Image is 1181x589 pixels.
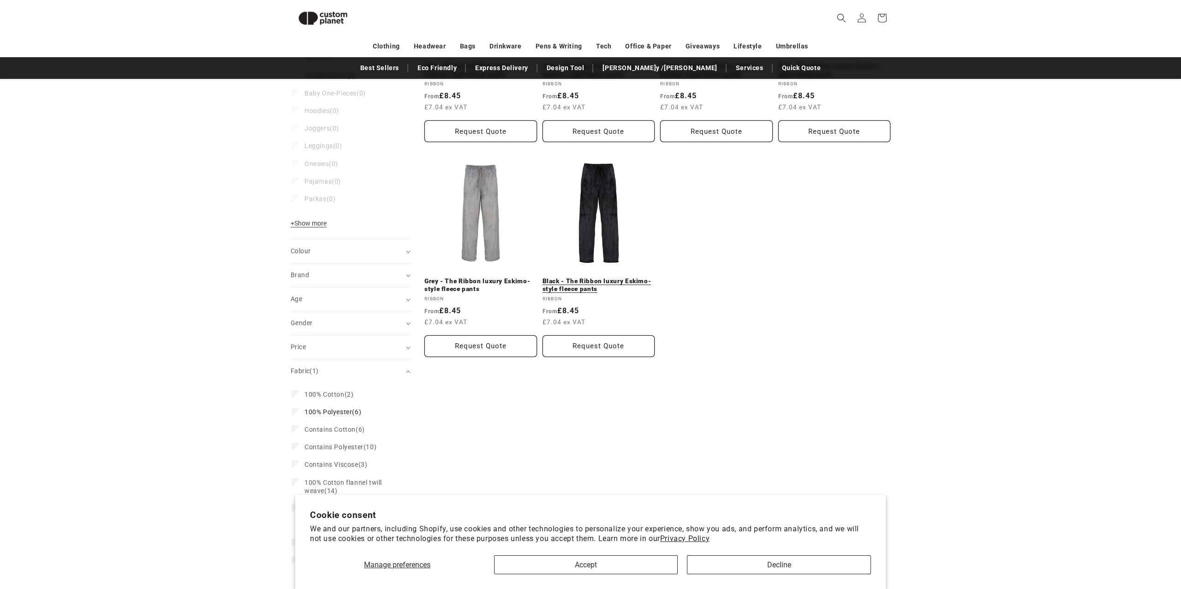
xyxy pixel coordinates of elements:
span: (6) [304,408,361,416]
span: Show more [291,220,327,227]
summary: Gender (0 selected) [291,311,411,335]
summary: Price [291,335,411,359]
span: (14) [304,478,395,495]
summary: Age (0 selected) [291,287,411,311]
button: Request Quote [778,120,891,142]
a: Eco Friendly [413,60,461,76]
span: Age [291,295,302,303]
button: Show more [291,219,329,232]
span: Contains Polyester [304,443,364,451]
button: Request Quote [660,120,773,142]
span: (2) [304,390,353,399]
span: 100% Cotton [304,391,345,398]
span: Contains Cotton [304,426,356,433]
span: Windbreakers [304,72,347,79]
span: Colour [291,247,310,255]
a: Bags [460,38,476,54]
span: Manage preferences [364,560,430,569]
button: Request Quote [424,120,537,142]
span: Fabric [291,367,319,375]
a: Drinkware [489,38,521,54]
span: (3) [304,460,367,469]
a: Lifestyle [734,38,762,54]
button: Request Quote [543,335,655,357]
h2: Cookie consent [310,510,871,520]
summary: Colour (0 selected) [291,239,411,263]
button: Accept [494,555,678,574]
a: Best Sellers [356,60,404,76]
span: (10) [304,443,376,451]
a: Giveaways [686,38,720,54]
span: 100% Cotton flannel twill weave [304,479,382,494]
a: Design Tool [542,60,589,76]
span: (6) [304,425,365,434]
span: Contains Viscose [304,461,358,468]
button: Request Quote [543,120,655,142]
span: + [291,220,294,227]
button: Decline [687,555,871,574]
a: Headwear [414,38,446,54]
button: Request Quote [424,335,537,357]
summary: Fabric (1 selected) [291,359,411,383]
button: Manage preferences [310,555,485,574]
iframe: Chat Widget [1023,489,1181,589]
summary: Brand (0 selected) [291,263,411,287]
span: Gender [291,319,312,327]
a: Pens & Writing [536,38,582,54]
a: Black - The Ribbon luxury Eskimo-style fleece pants [543,277,655,293]
summary: Search [831,8,852,28]
a: Umbrellas [776,38,808,54]
a: [PERSON_NAME]y /[PERSON_NAME] [598,60,722,76]
a: Clothing [373,38,400,54]
a: Express Delivery [471,60,533,76]
a: Quick Quote [777,60,826,76]
a: Tech [596,38,611,54]
a: Privacy Policy [660,534,710,543]
a: Services [731,60,768,76]
span: (1) [310,367,318,375]
span: 100% Polyester [304,408,352,416]
p: We and our partners, including Shopify, use cookies and other technologies to personalize your ex... [310,524,871,544]
img: Custom Planet [291,4,355,33]
span: Price [291,343,306,351]
span: Brand [291,271,309,279]
a: Grey - The Ribbon luxury Eskimo-style fleece pants [424,277,537,293]
a: Office & Paper [625,38,671,54]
